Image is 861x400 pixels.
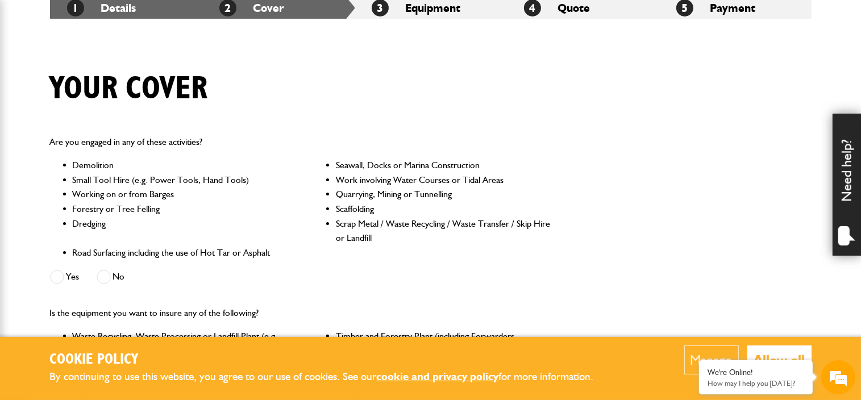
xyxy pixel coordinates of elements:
h2: Cookie Policy [50,351,613,369]
li: Dredging [73,216,288,245]
button: Allow all [747,345,812,374]
input: Enter your phone number [15,172,207,197]
a: 1Details [67,1,136,15]
img: d_20077148190_company_1631870298795_20077148190 [19,63,48,79]
textarea: Type your message and hit 'Enter' [15,206,207,303]
div: Chat with us now [59,64,191,78]
div: Minimize live chat window [186,6,214,33]
label: Yes [50,270,80,284]
li: Small Tool Hire (e.g. Power Tools, Hand Tools) [73,173,288,188]
li: Road Surfacing including the use of Hot Tar or Asphalt [73,245,288,260]
p: Is the equipment you want to insure any of the following? [50,306,552,320]
em: Start Chat [155,313,206,328]
input: Enter your email address [15,139,207,164]
button: Manage [684,345,739,374]
li: Forestry or Tree Felling [73,202,288,216]
li: Seawall, Docks or Marina Construction [336,158,551,173]
li: Quarrying, Mining or Tunnelling [336,187,551,202]
div: We're Online! [708,368,804,377]
h1: Your cover [50,70,208,108]
p: Are you engaged in any of these activities? [50,135,552,149]
li: Work involving Water Courses or Tidal Areas [336,173,551,188]
li: Scaffolding [336,202,551,216]
p: How may I help you today? [708,379,804,388]
li: Waste Recycling, Waste Processing or Landfill Plant (e.g. Shredders, Chippers, Graders, Crushers,... [73,329,288,373]
div: Need help? [833,114,861,256]
li: Working on or from Barges [73,187,288,202]
p: By continuing to use this website, you agree to our use of cookies. See our for more information. [50,368,613,386]
li: Demolition [73,158,288,173]
label: No [97,270,125,284]
input: Enter your last name [15,105,207,130]
a: cookie and privacy policy [377,370,499,383]
li: Scrap Metal / Waste Recycling / Waste Transfer / Skip Hire or Landfill [336,216,551,245]
li: Timber and Forestry Plant (including Forwarders, Harvesters, Chippers and Shredders) [336,329,551,373]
